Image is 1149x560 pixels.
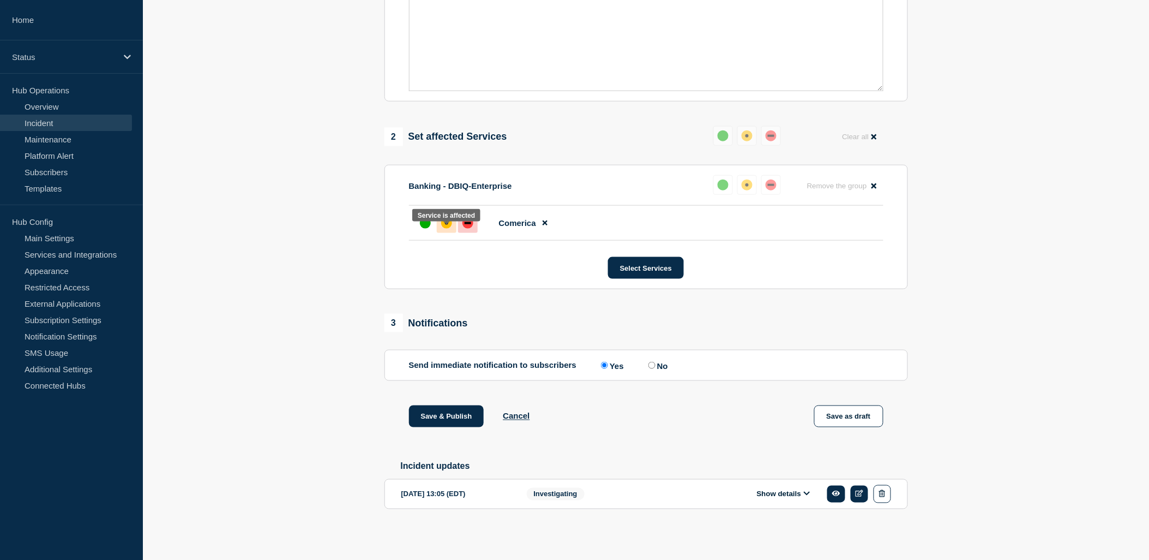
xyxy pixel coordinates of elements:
div: down [462,218,473,229]
h2: Incident updates [401,462,908,472]
button: affected [737,175,757,195]
div: down [766,130,777,141]
div: affected [742,180,753,190]
div: affected [742,130,753,141]
div: Service is affected [418,212,475,219]
button: Remove the group [801,175,883,196]
div: Send immediate notification to subscribers [409,360,883,371]
button: Save & Publish [409,406,484,427]
span: Investigating [527,488,585,501]
label: No [646,360,668,371]
div: down [766,180,777,190]
div: Set affected Services [384,128,507,146]
p: Banking - DBIQ-Enterprise [409,181,512,190]
div: up [718,180,729,190]
button: up [713,126,733,146]
span: Remove the group [807,182,867,190]
button: Save as draft [814,406,883,427]
p: Status [12,52,117,62]
input: Yes [601,362,608,369]
input: No [648,362,655,369]
button: down [761,175,781,195]
label: Yes [598,360,624,371]
button: Clear all [835,126,883,147]
button: up [713,175,733,195]
span: 2 [384,128,403,146]
button: Select Services [608,257,684,279]
div: Notifications [384,314,468,332]
span: Comerica [499,218,536,228]
button: down [761,126,781,146]
button: affected [737,126,757,146]
button: Show details [754,490,814,499]
div: affected [441,218,452,229]
div: up [420,218,431,229]
div: up [718,130,729,141]
div: [DATE] 13:05 (EDT) [401,485,510,503]
p: Send immediate notification to subscribers [409,360,577,371]
span: 3 [384,314,403,332]
button: Cancel [503,412,530,421]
